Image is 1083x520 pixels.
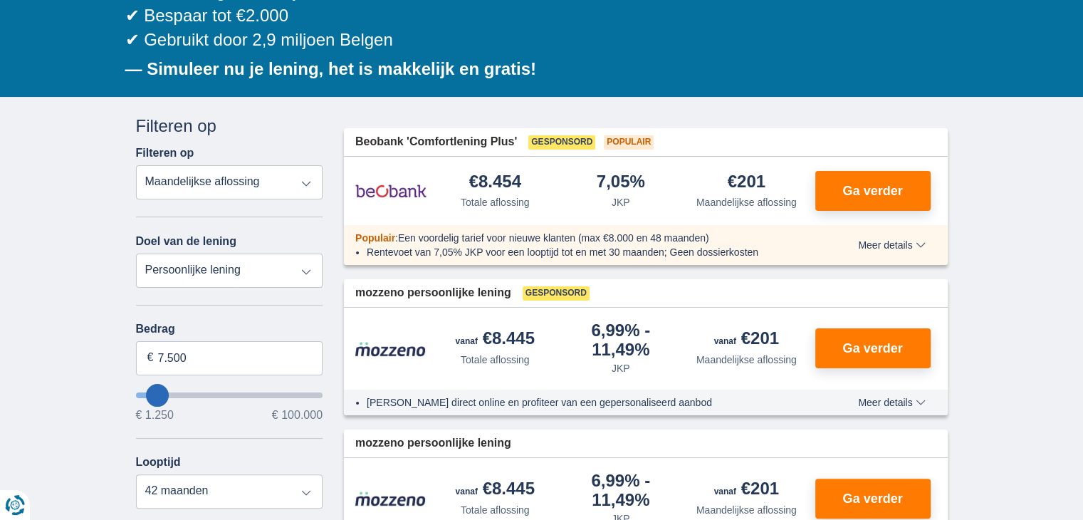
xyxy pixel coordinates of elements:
button: Meer details [847,397,936,408]
label: Bedrag [136,323,323,336]
span: mozzeno persoonlijke lening [355,435,511,452]
button: Ga verder [815,171,931,211]
div: €8.445 [456,330,535,350]
span: Populair [604,135,654,150]
label: Filteren op [136,147,194,160]
div: €201 [714,330,779,350]
div: 6,99% [564,472,679,509]
span: € [147,350,154,366]
span: Meer details [858,240,925,250]
button: Ga verder [815,328,931,368]
li: [PERSON_NAME] direct online en profiteer van een gepersonaliseerd aanbod [367,395,806,410]
div: €8.445 [456,480,535,500]
div: Maandelijkse aflossing [696,195,797,209]
div: Totale aflossing [461,353,530,367]
span: € 100.000 [272,410,323,421]
span: Een voordelig tarief voor nieuwe klanten (max €8.000 en 48 maanden) [398,232,709,244]
div: €201 [714,480,779,500]
span: Ga verder [842,492,902,505]
div: Totale aflossing [461,503,530,517]
span: Ga verder [842,184,902,197]
div: Maandelijkse aflossing [696,503,797,517]
b: — Simuleer nu je lening, het is makkelijk en gratis! [125,59,537,78]
li: Rentevoet van 7,05% JKP voor een looptijd tot en met 30 maanden; Geen dossierkosten [367,245,806,259]
label: Doel van de lening [136,235,236,248]
span: Meer details [858,397,925,407]
div: JKP [612,361,630,375]
div: €201 [728,173,765,192]
div: 7,05% [597,173,645,192]
img: product.pl.alt Mozzeno [355,341,427,357]
span: € 1.250 [136,410,174,421]
div: €8.454 [469,173,521,192]
img: product.pl.alt Beobank [355,173,427,209]
div: 6,99% [564,322,679,358]
span: Gesponsord [528,135,595,150]
div: JKP [612,195,630,209]
span: Ga verder [842,342,902,355]
span: Populair [355,232,395,244]
div: : [344,231,817,245]
label: Looptijd [136,456,181,469]
div: Totale aflossing [461,195,530,209]
input: wantToBorrow [136,392,323,398]
button: Meer details [847,239,936,251]
div: Filteren op [136,114,323,138]
img: product.pl.alt Mozzeno [355,491,427,506]
div: Maandelijkse aflossing [696,353,797,367]
span: Beobank 'Comfortlening Plus' [355,134,517,150]
button: Ga verder [815,479,931,519]
span: Gesponsord [523,286,590,301]
span: mozzeno persoonlijke lening [355,285,511,301]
